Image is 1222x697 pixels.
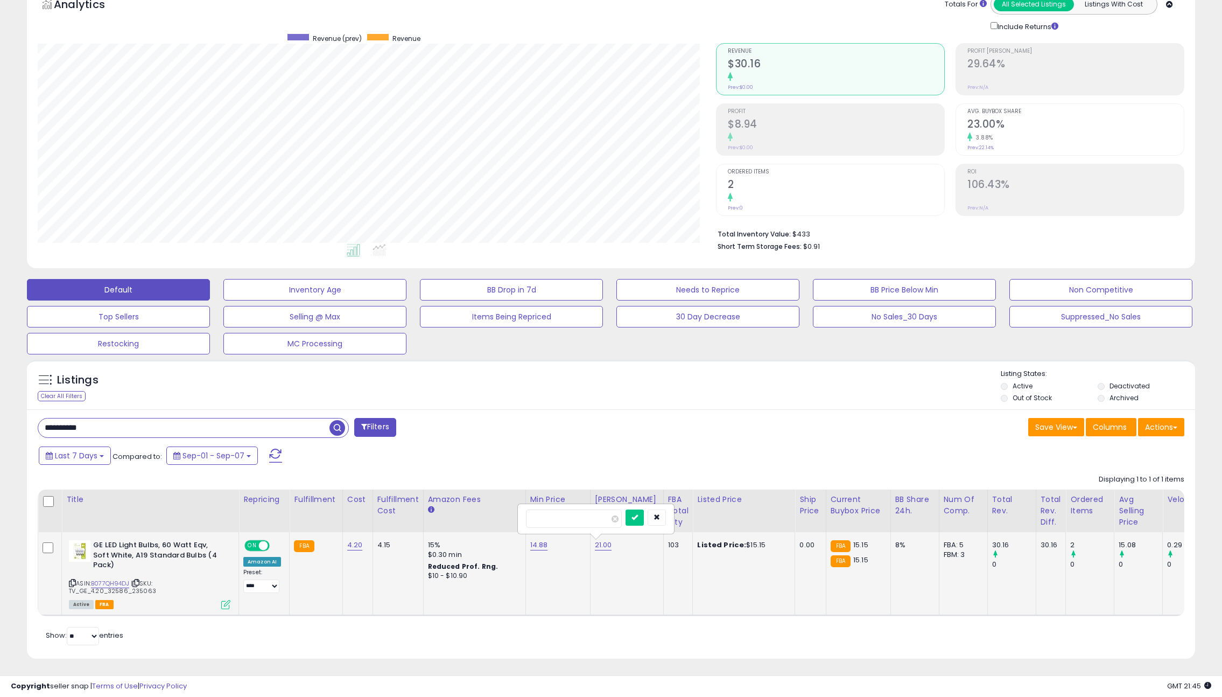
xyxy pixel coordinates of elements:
[697,540,746,550] b: Listed Price:
[38,391,86,401] div: Clear All Filters
[428,505,434,515] small: Amazon Fees.
[92,681,138,691] a: Terms of Use
[428,540,517,550] div: 15%
[595,540,612,550] a: 21.00
[11,681,50,691] strong: Copyright
[813,279,996,301] button: BB Price Below Min
[428,571,517,581] div: $10 - $10.90
[1009,306,1192,327] button: Suppressed_No Sales
[1028,418,1084,436] button: Save View
[243,557,281,567] div: Amazon AI
[992,494,1031,517] div: Total Rev.
[420,306,603,327] button: Items Being Repriced
[992,560,1036,569] div: 0
[944,550,979,560] div: FBM: 3
[799,494,821,517] div: Ship Price
[728,109,944,115] span: Profit
[967,169,1184,175] span: ROI
[39,447,111,465] button: Last 7 Days
[91,579,129,588] a: B077QH94DJ
[895,540,931,550] div: 8%
[1119,540,1162,550] div: 15.08
[718,242,802,251] b: Short Term Storage Fees:
[728,118,944,133] h2: $8.94
[420,279,603,301] button: BB Drop in 7d
[697,494,790,505] div: Listed Price
[1001,369,1195,379] p: Listing States:
[428,562,498,571] b: Reduced Prof. Rng.
[1138,418,1184,436] button: Actions
[243,494,285,505] div: Repricing
[1109,393,1139,402] label: Archived
[113,451,162,462] span: Compared to:
[728,58,944,72] h2: $30.16
[245,541,259,550] span: ON
[813,306,996,327] button: No Sales_30 Days
[93,540,224,573] b: GE LED Light Bulbs, 60 Watt Eqv, Soft White, A19 Standard Bulbs (4 Pack)
[728,144,753,151] small: Prev: $0.00
[223,306,406,327] button: Selling @ Max
[182,450,244,461] span: Sep-01 - Sep-07
[11,681,187,692] div: seller snap | |
[377,540,415,550] div: 4.15
[166,447,258,465] button: Sep-01 - Sep-07
[139,681,187,691] a: Privacy Policy
[1013,381,1033,391] label: Active
[1167,560,1211,569] div: 0
[1070,494,1109,517] div: Ordered Items
[967,109,1184,115] span: Avg. Buybox Share
[27,306,210,327] button: Top Sellers
[27,279,210,301] button: Default
[69,579,156,595] span: | SKU: TV_GE_4.20_32586_235063
[967,84,988,90] small: Prev: N/A
[243,569,281,593] div: Preset:
[831,555,851,567] small: FBA
[69,600,94,609] span: All listings currently available for purchase on Amazon
[57,373,99,388] h5: Listings
[668,494,689,528] div: FBA Total Qty
[803,241,820,252] span: $0.91
[853,555,868,565] span: 15.15
[294,540,314,552] small: FBA
[697,540,786,550] div: $15.15
[1109,381,1150,391] label: Deactivated
[1013,393,1052,402] label: Out of Stock
[1070,560,1114,569] div: 0
[530,494,586,505] div: Min Price
[967,144,994,151] small: Prev: 22.14%
[1009,279,1192,301] button: Non Competitive
[972,134,993,142] small: 3.88%
[728,178,944,193] h2: 2
[1167,494,1206,505] div: Velocity
[392,34,420,43] span: Revenue
[728,48,944,54] span: Revenue
[718,229,791,239] b: Total Inventory Value:
[967,205,988,211] small: Prev: N/A
[967,48,1184,54] span: Profit [PERSON_NAME]
[1086,418,1136,436] button: Columns
[428,494,521,505] div: Amazon Fees
[1167,540,1211,550] div: 0.29
[718,227,1176,240] li: $433
[223,333,406,354] button: MC Processing
[55,450,97,461] span: Last 7 Days
[377,494,419,517] div: Fulfillment Cost
[1167,681,1211,691] span: 2025-09-15 21:45 GMT
[799,540,817,550] div: 0.00
[347,540,363,550] a: 4.20
[944,540,979,550] div: FBA: 5
[831,494,886,517] div: Current Buybox Price
[616,279,799,301] button: Needs to Reprice
[1119,494,1158,528] div: Avg Selling Price
[530,540,548,550] a: 14.88
[428,550,517,560] div: $0.30 min
[728,84,753,90] small: Prev: $0.00
[27,333,210,354] button: Restocking
[967,178,1184,193] h2: 106.43%
[223,279,406,301] button: Inventory Age
[728,169,944,175] span: Ordered Items
[1099,475,1184,485] div: Displaying 1 to 1 of 1 items
[992,540,1036,550] div: 30.16
[944,494,983,517] div: Num of Comp.
[354,418,396,437] button: Filters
